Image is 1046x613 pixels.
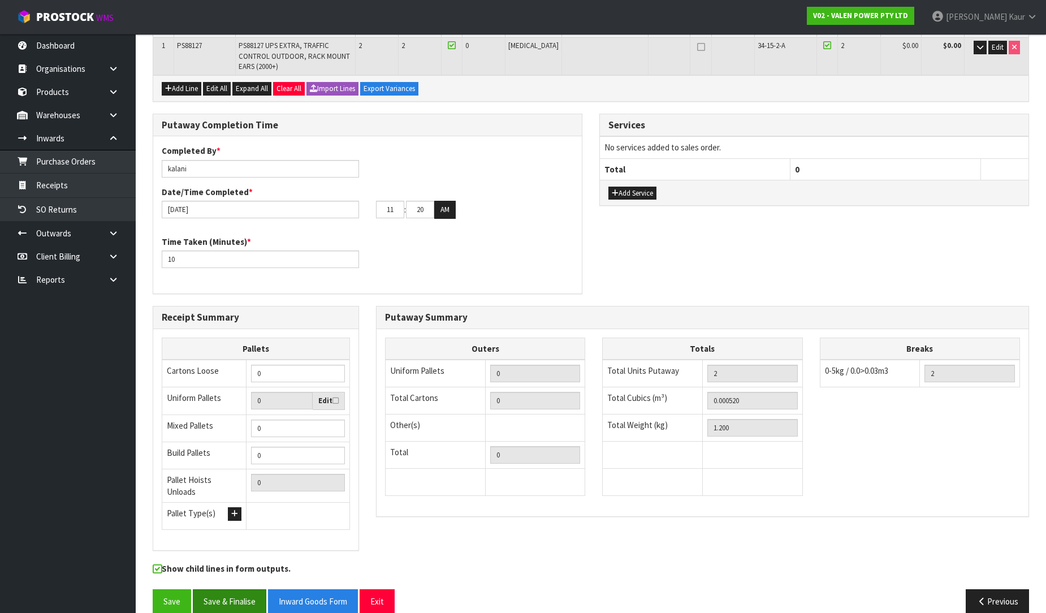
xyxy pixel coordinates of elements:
[386,387,486,415] td: Total Cartons
[386,360,486,387] td: Uniform Pallets
[401,41,405,50] span: 2
[807,7,914,25] a: V02 - VALEN POWER PTY LTD
[232,82,271,96] button: Expand All
[795,164,799,175] span: 0
[162,201,359,218] input: Date/Time completed
[758,41,785,50] span: 34-15-2-A
[162,312,350,323] h3: Receipt Summary
[603,387,703,415] td: Total Cubics (m³)
[177,41,202,50] span: PS88127
[490,365,581,382] input: UNIFORM P LINES
[153,563,291,577] label: Show child lines in form outputs.
[603,338,802,360] th: Totals
[825,365,888,376] span: 0-5kg / 0.0>0.03m3
[902,41,918,50] span: $0.00
[162,236,251,248] label: Time Taken (Minutes)
[813,11,908,20] strong: V02 - VALEN POWER PTY LTD
[203,82,231,96] button: Edit All
[603,415,703,442] td: Total Weight (kg)
[162,469,247,503] td: Pallet Hoists Unloads
[600,158,790,180] th: Total
[162,120,573,131] h3: Putaway Completion Time
[96,12,114,23] small: WMS
[162,251,359,268] input: Time Taken
[406,201,434,218] input: MM
[988,41,1007,54] button: Edit
[162,415,247,442] td: Mixed Pallets
[600,137,1028,158] td: No services added to sales order.
[490,446,581,464] input: TOTAL PACKS
[376,201,404,218] input: HH
[162,145,221,157] label: Completed By
[404,201,406,219] td: :
[251,447,345,464] input: Manual
[434,201,456,219] button: AM
[306,82,358,96] button: Import Lines
[820,338,1019,360] th: Breaks
[236,84,268,93] span: Expand All
[162,360,247,387] td: Cartons Loose
[318,395,339,407] label: Edit
[251,474,345,491] input: UNIFORM P + MIXED P + BUILD P
[603,360,703,387] td: Total Units Putaway
[1009,11,1025,22] span: Kaur
[360,82,418,96] button: Export Variances
[386,442,486,469] td: Total
[608,120,1020,131] h3: Services
[162,82,201,96] button: Add Line
[251,420,345,437] input: Manual
[162,338,350,360] th: Pallets
[273,82,305,96] button: Clear All
[239,41,350,71] span: PS88127 UPS EXTRA, TRAFFIC CONTROL OUTDOOR, RACK MOUNT EARS (2000+)
[251,365,345,382] input: Manual
[251,392,313,409] input: Uniform Pallets
[943,41,961,50] strong: $0.00
[386,415,486,442] td: Other(s)
[385,312,1020,323] h3: Putaway Summary
[162,442,247,469] td: Build Pallets
[946,11,1007,22] span: [PERSON_NAME]
[162,503,247,530] td: Pallet Type(s)
[386,338,585,360] th: Outers
[36,10,94,24] span: ProStock
[358,41,362,50] span: 2
[162,186,253,198] label: Date/Time Completed
[465,41,469,50] span: 0
[992,42,1004,52] span: Edit
[490,392,581,409] input: OUTERS TOTAL = CTN
[508,41,559,50] span: [MEDICAL_DATA]
[17,10,31,24] img: cube-alt.png
[162,387,247,415] td: Uniform Pallets
[162,41,165,50] span: 1
[841,41,844,50] span: 2
[608,187,656,200] button: Add Service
